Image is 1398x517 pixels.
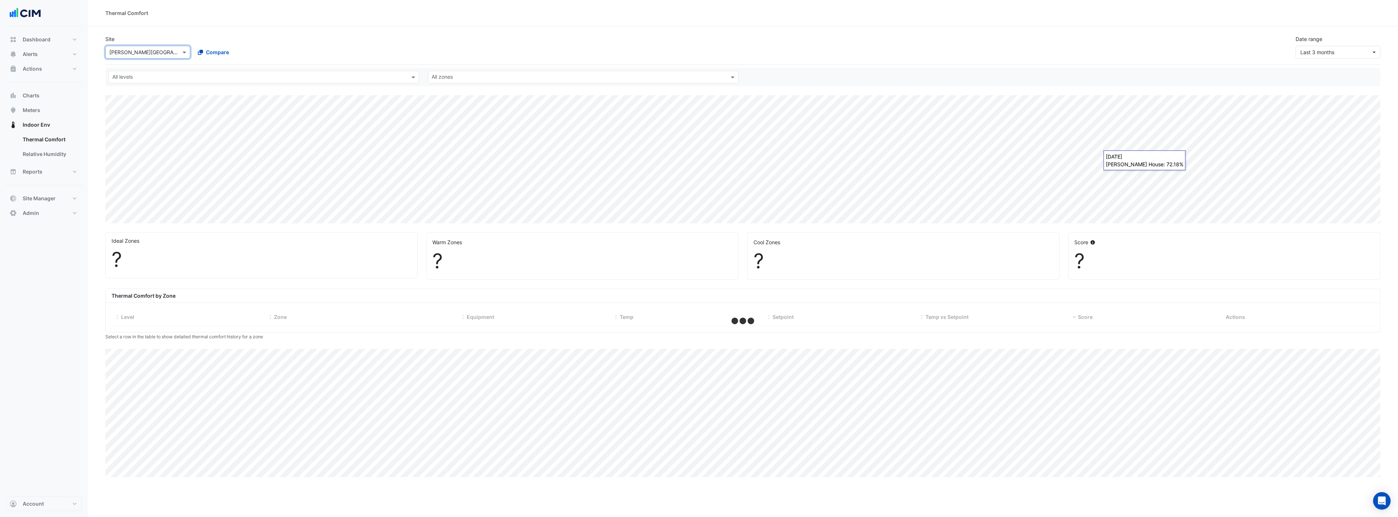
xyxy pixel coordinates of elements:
[1296,35,1322,43] label: Date range
[10,168,17,175] app-icon: Reports
[773,314,794,320] span: Setpoint
[925,314,969,320] span: Temp vs Setpoint
[6,191,82,206] button: Site Manager
[1075,249,1375,274] div: ?
[1300,49,1334,55] span: 01 Jun 25 - 31 Aug 25
[23,51,38,58] span: Alerts
[620,314,634,320] span: Temp
[10,121,17,129] app-icon: Indoor Env
[6,88,82,103] button: Charts
[6,118,82,132] button: Indoor Env
[193,46,234,59] button: Compare
[274,314,287,320] span: Zone
[431,73,453,82] div: All zones
[17,132,82,147] a: Thermal Comfort
[433,249,733,274] div: ?
[23,168,42,175] span: Reports
[10,51,17,58] app-icon: Alerts
[23,209,39,217] span: Admin
[6,496,82,511] button: Account
[105,334,263,339] small: Select a row in the table to show detailed thermal comfort history for a zone
[10,209,17,217] app-icon: Admin
[23,36,50,43] span: Dashboard
[6,132,82,164] div: Indoor Env
[6,103,82,118] button: Meters
[10,92,17,99] app-icon: Charts
[112,237,411,245] div: Ideal Zones
[206,48,229,56] span: Compare
[10,36,17,43] app-icon: Dashboard
[433,238,733,246] div: Warm Zones
[23,195,56,202] span: Site Manager
[467,314,495,320] span: Equipment
[23,107,40,114] span: Meters
[1226,314,1245,320] span: Actions
[23,121,50,129] span: Indoor Env
[105,35,114,43] label: Site
[17,147,82,161] a: Relative Humidity
[121,314,134,320] span: Level
[1075,238,1375,246] div: Score
[754,238,1053,246] div: Cool Zones
[23,92,40,99] span: Charts
[1296,46,1380,59] button: Last 3 months
[1078,314,1093,320] span: Score
[6,62,82,76] button: Actions
[10,65,17,72] app-icon: Actions
[754,249,1053,274] div: ?
[23,65,42,72] span: Actions
[105,9,148,17] div: Thermal Comfort
[6,47,82,62] button: Alerts
[23,500,44,507] span: Account
[112,248,411,272] div: ?
[111,73,133,82] div: All levels
[10,107,17,114] app-icon: Meters
[6,164,82,179] button: Reports
[9,6,42,21] img: Company Logo
[1373,492,1391,510] div: Open Intercom Messenger
[112,293,176,299] b: Thermal Comfort by Zone
[6,32,82,47] button: Dashboard
[6,206,82,220] button: Admin
[10,195,17,202] app-icon: Site Manager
